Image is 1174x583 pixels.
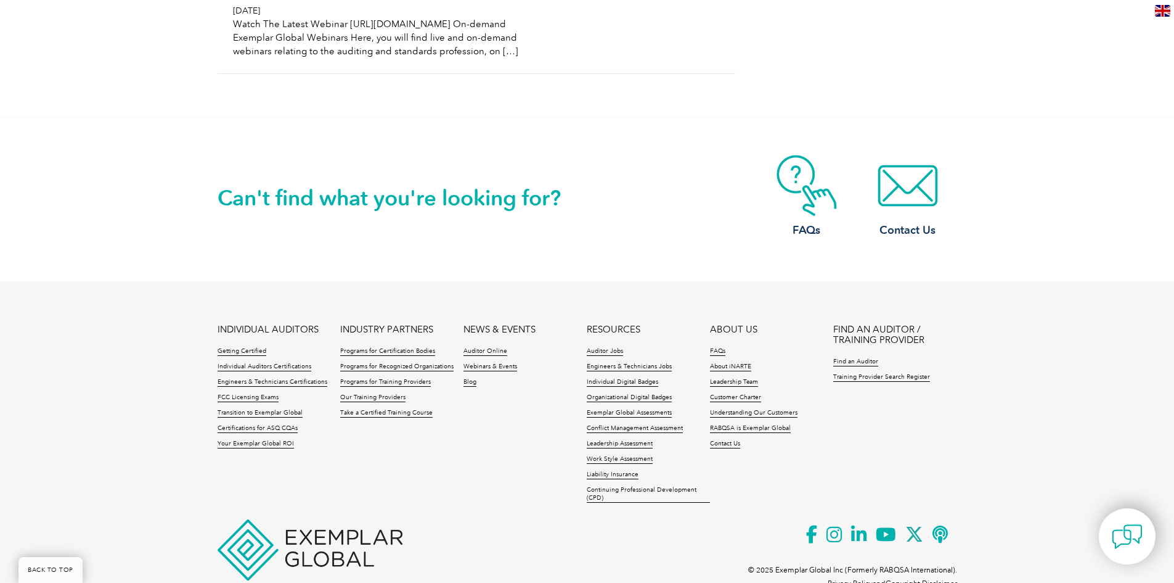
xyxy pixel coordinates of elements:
[710,440,740,449] a: Contact Us
[587,394,672,402] a: Organizational Digital Badges
[710,394,761,402] a: Customer Charter
[340,409,433,418] a: Take a Certified Training Course
[1155,5,1170,17] img: en
[340,325,433,335] a: INDUSTRY PARTNERS
[710,378,758,387] a: Leadership Team
[340,363,454,371] a: Programs for Recognized Organizations
[587,424,683,433] a: Conflict Management Assessment
[858,223,957,238] h3: Contact Us
[340,378,431,387] a: Programs for Training Providers
[587,363,672,371] a: Engineers & Technicians Jobs
[218,363,311,371] a: Individual Auditors Certifications
[833,358,878,366] a: Find an Auditor
[757,155,856,217] img: contact-faq.webp
[218,347,266,356] a: Getting Certified
[833,325,956,345] a: FIND AN AUDITOR / TRAINING PROVIDER
[233,17,525,58] p: Watch The Latest Webinar [URL][DOMAIN_NAME] On-demand Exemplar Global Webinars Here, you will fin...
[218,440,294,449] a: Your Exemplar Global ROI
[710,363,751,371] a: About iNARTE
[218,519,402,580] img: Exemplar Global
[757,223,856,238] h3: FAQs
[587,486,710,503] a: Continuing Professional Development (CPD)
[463,378,476,387] a: Blog
[463,325,536,335] a: NEWS & EVENTS
[858,155,957,217] img: contact-email.webp
[1112,521,1143,552] img: contact-chat.png
[340,394,406,402] a: Our Training Providers
[587,455,653,464] a: Work Style Assessment
[18,557,83,583] a: BACK TO TOP
[463,363,517,371] a: Webinars & Events
[233,6,260,16] span: [DATE]
[218,325,319,335] a: INDIVIDUAL AUDITORS
[710,409,797,418] a: Understanding Our Customers
[218,188,587,208] h2: Can't find what you're looking for?
[833,373,930,382] a: Training Provider Search Register
[587,440,653,449] a: Leadership Assessment
[757,155,856,238] a: FAQs
[218,409,303,418] a: Transition to Exemplar Global
[748,563,957,577] p: © 2025 Exemplar Global Inc (Formerly RABQSA International).
[587,325,640,335] a: RESOURCES
[710,325,757,335] a: ABOUT US
[218,394,279,402] a: FCC Licensing Exams
[218,424,298,433] a: Certifications for ASQ CQAs
[710,424,791,433] a: RABQSA is Exemplar Global
[587,409,672,418] a: Exemplar Global Assessments
[587,347,623,356] a: Auditor Jobs
[463,347,507,356] a: Auditor Online
[858,155,957,238] a: Contact Us
[587,378,658,387] a: Individual Digital Badges
[340,347,435,356] a: Programs for Certification Bodies
[587,471,638,479] a: Liability Insurance
[710,347,725,356] a: FAQs
[218,378,327,387] a: Engineers & Technicians Certifications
